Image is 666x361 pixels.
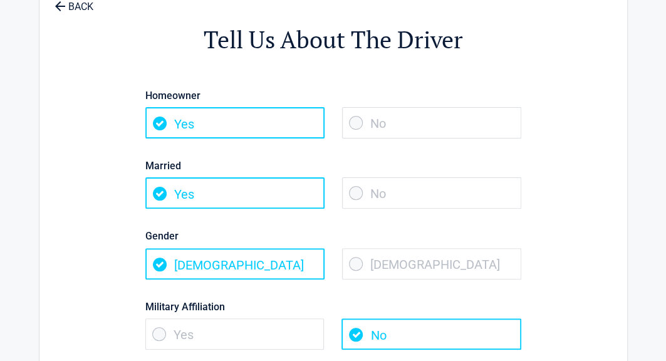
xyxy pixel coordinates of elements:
[342,177,521,209] span: No
[145,298,521,315] label: Military Affiliation
[145,107,325,139] span: Yes
[341,318,521,350] span: No
[145,318,325,350] span: Yes
[108,24,558,56] h2: Tell Us About The Driver
[145,157,521,174] label: Married
[342,248,521,280] span: [DEMOGRAPHIC_DATA]
[145,228,521,244] label: Gender
[145,248,325,280] span: [DEMOGRAPHIC_DATA]
[145,87,521,104] label: Homeowner
[145,177,325,209] span: Yes
[342,107,521,139] span: No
